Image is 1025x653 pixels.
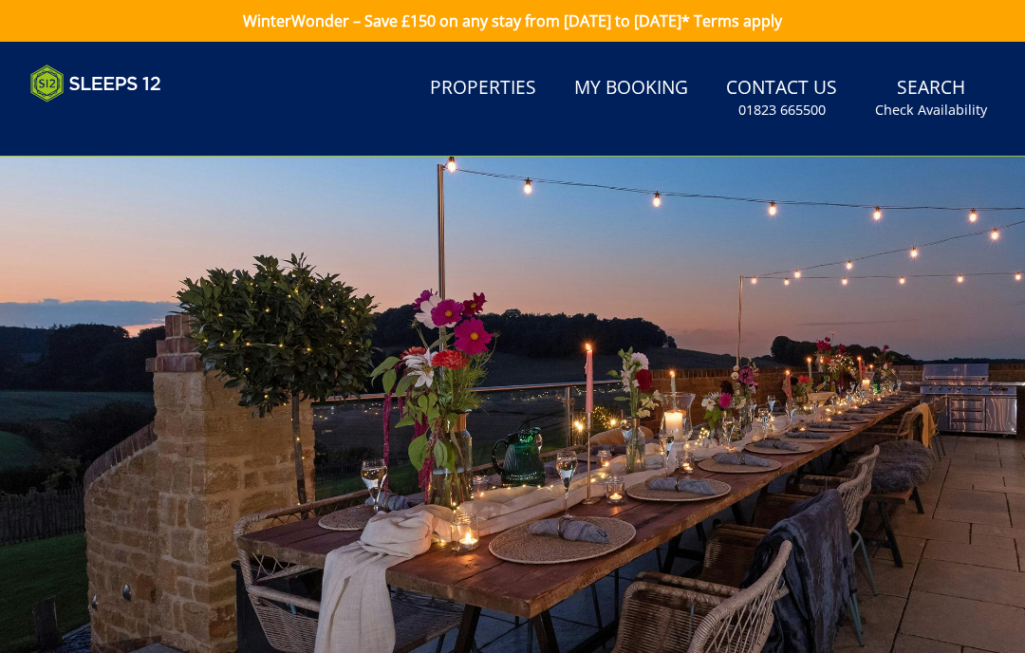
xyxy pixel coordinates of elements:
iframe: Customer reviews powered by Trustpilot [21,114,220,130]
a: SearchCheck Availability [867,67,995,129]
img: Sleeps 12 [30,65,161,103]
a: My Booking [567,67,696,110]
a: Contact Us01823 665500 [718,67,845,129]
small: 01823 665500 [738,101,826,120]
a: Properties [422,67,544,110]
small: Check Availability [875,101,987,120]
